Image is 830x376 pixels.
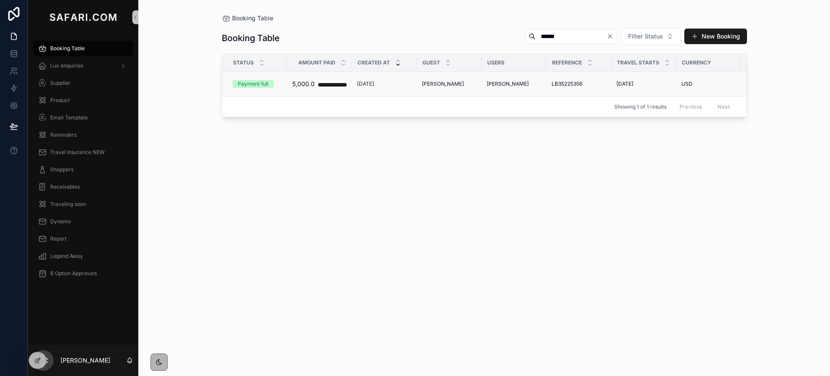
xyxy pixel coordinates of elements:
span: Receivables [50,183,80,190]
a: USD [681,80,736,87]
a: B Option Approvals [33,266,133,281]
a: Booking Table [222,14,273,22]
a: Travel Insurance NEW [33,145,133,160]
a: Report [33,231,133,247]
div: 5,000.0 [292,75,315,93]
a: Email Template [33,110,133,125]
span: Filter Status [628,32,663,41]
span: [PERSON_NAME] [487,80,529,87]
span: Users [487,59,504,66]
span: LB35225356 [552,80,582,87]
span: Currency [682,59,711,66]
span: Product [50,97,70,104]
a: Shoppers [33,162,133,177]
span: Legend Away [50,253,83,260]
a: -- [746,80,803,87]
span: Dynamo [50,218,71,225]
a: [DATE] [616,80,671,87]
span: Traveling soon [50,201,86,208]
span: Email Template [50,114,88,121]
h1: Booking Table [222,32,280,44]
span: Amount Paid [298,59,335,66]
span: Showing 1 of 1 results [614,103,667,110]
span: Created at [358,59,390,66]
span: Travel Starts [617,59,659,66]
a: Payment full [233,80,282,88]
span: Supplier [50,80,70,87]
span: -- [746,80,751,87]
a: Supplier [33,75,133,91]
span: Status [233,59,254,66]
span: USD [681,80,693,87]
div: Payment full [238,80,268,88]
span: Reminders [50,132,77,138]
button: Select Button [621,28,681,45]
p: [DATE] [357,80,374,87]
a: LB35225356 [552,80,606,87]
div: scrollable content [28,35,138,292]
a: [PERSON_NAME] [422,80,476,87]
button: Clear [607,33,617,40]
span: Travel Insurance NEW [50,149,105,156]
a: Reminders [33,127,133,143]
a: Booking Table [33,41,133,56]
span: Booking Table [50,45,85,52]
a: [DATE] [357,80,412,87]
span: [PERSON_NAME] [422,80,464,87]
span: Shoppers [50,166,73,173]
span: [DATE] [616,80,633,87]
span: Reference [552,59,582,66]
a: Lux enquiries [33,58,133,74]
a: Traveling soon [33,196,133,212]
span: Guest [422,59,440,66]
span: Report [50,235,67,242]
span: Lux enquiries [50,62,83,69]
a: [PERSON_NAME] [487,80,541,87]
button: New Booking [684,29,747,44]
a: Legend Away [33,248,133,264]
p: [PERSON_NAME] [61,356,110,365]
a: Product [33,93,133,108]
a: 5,000.0 [292,75,347,93]
span: B Option Approvals [50,270,97,277]
a: Dynamo [33,214,133,229]
span: Booking Table [232,14,273,22]
a: Receivables [33,179,133,195]
img: App logo [48,10,118,24]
